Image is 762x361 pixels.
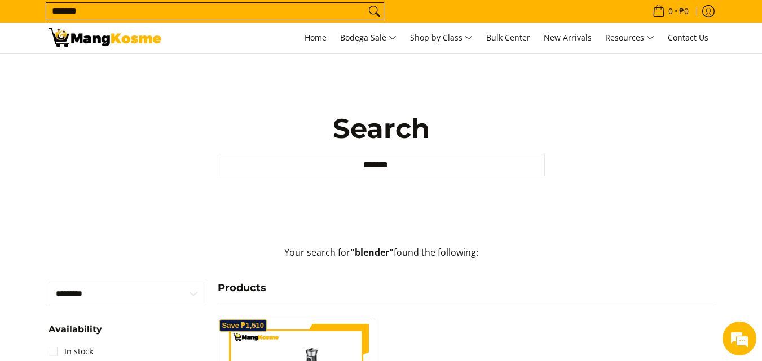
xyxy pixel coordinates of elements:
[544,32,592,43] span: New Arrivals
[605,31,654,45] span: Resources
[410,31,473,45] span: Shop by Class
[667,7,675,15] span: 0
[49,325,102,334] span: Availability
[350,246,394,259] strong: "blender"
[668,32,708,43] span: Contact Us
[365,3,384,20] button: Search
[49,325,102,342] summary: Open
[334,23,402,53] a: Bodega Sale
[6,241,215,280] textarea: Type your message and hit 'Enter'
[299,23,332,53] a: Home
[185,6,212,33] div: Minimize live chat window
[65,109,156,222] span: We're online!
[404,23,478,53] a: Shop by Class
[49,246,714,271] p: Your search for found the following:
[340,31,397,45] span: Bodega Sale
[538,23,597,53] a: New Arrivals
[305,32,327,43] span: Home
[600,23,660,53] a: Resources
[486,32,530,43] span: Bulk Center
[49,342,93,360] a: In stock
[49,28,161,47] img: Search: 3 results found for &quot;blender&quot; | Mang Kosme
[218,112,545,145] h1: Search
[677,7,690,15] span: ₱0
[59,63,190,78] div: Chat with us now
[218,282,714,295] h4: Products
[481,23,536,53] a: Bulk Center
[662,23,714,53] a: Contact Us
[173,23,714,53] nav: Main Menu
[222,322,265,329] span: Save ₱1,510
[649,5,692,17] span: •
